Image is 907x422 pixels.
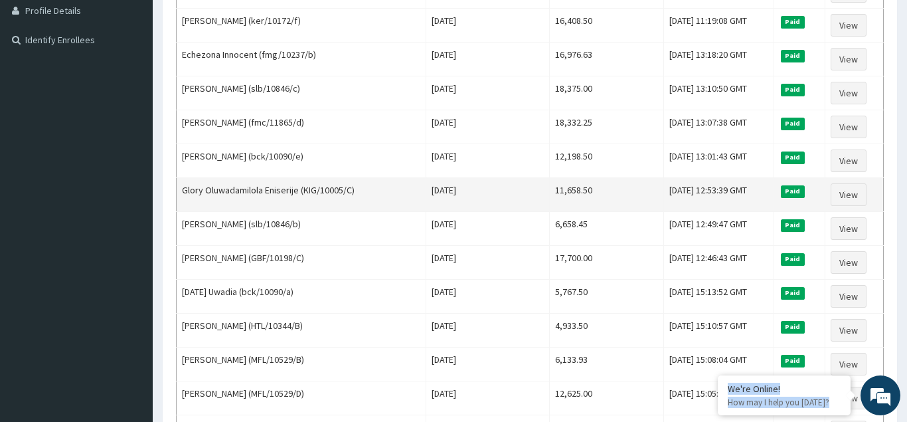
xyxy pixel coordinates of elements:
[663,314,774,348] td: [DATE] 15:10:57 GMT
[177,178,426,212] td: Glory Oluwadamilola Eniserije (KIG/10005/C)
[663,212,774,246] td: [DATE] 12:49:47 GMT
[177,280,426,314] td: [DATE] Uwadia (bck/10090/a)
[781,152,805,163] span: Paid
[426,314,549,348] td: [DATE]
[831,82,866,104] a: View
[549,9,663,43] td: 16,408.50
[728,397,841,408] p: How may I help you today?
[663,280,774,314] td: [DATE] 15:13:52 GMT
[781,84,805,96] span: Paid
[426,144,549,178] td: [DATE]
[781,219,805,231] span: Paid
[177,43,426,76] td: Echezona Innocent (fmg/10237/b)
[663,76,774,110] td: [DATE] 13:10:50 GMT
[831,116,866,138] a: View
[549,381,663,415] td: 12,625.00
[831,14,866,37] a: View
[663,9,774,43] td: [DATE] 11:19:08 GMT
[663,144,774,178] td: [DATE] 13:01:43 GMT
[549,212,663,246] td: 6,658.45
[218,7,250,39] div: Minimize live chat window
[426,348,549,381] td: [DATE]
[781,185,805,197] span: Paid
[426,178,549,212] td: [DATE]
[663,381,774,415] td: [DATE] 15:05:38 GMT
[426,381,549,415] td: [DATE]
[781,50,805,62] span: Paid
[549,348,663,381] td: 6,133.93
[831,217,866,240] a: View
[831,319,866,342] a: View
[781,253,805,265] span: Paid
[549,43,663,76] td: 16,976.63
[831,150,866,172] a: View
[781,321,805,333] span: Paid
[177,246,426,280] td: [PERSON_NAME] (GBF/10198/C)
[69,74,223,92] div: Chat with us now
[177,348,426,381] td: [PERSON_NAME] (MFL/10529/B)
[831,285,866,308] a: View
[177,9,426,43] td: [PERSON_NAME] (ker/10172/f)
[663,110,774,144] td: [DATE] 13:07:38 GMT
[781,355,805,367] span: Paid
[831,48,866,70] a: View
[781,287,805,299] span: Paid
[426,43,549,76] td: [DATE]
[549,314,663,348] td: 4,933.50
[831,183,866,206] a: View
[426,110,549,144] td: [DATE]
[663,43,774,76] td: [DATE] 13:18:20 GMT
[549,144,663,178] td: 12,198.50
[549,110,663,144] td: 18,332.25
[177,110,426,144] td: [PERSON_NAME] (fmc/11865/d)
[426,9,549,43] td: [DATE]
[663,348,774,381] td: [DATE] 15:08:04 GMT
[549,280,663,314] td: 5,767.50
[781,16,805,28] span: Paid
[549,246,663,280] td: 17,700.00
[426,76,549,110] td: [DATE]
[781,118,805,130] span: Paid
[549,178,663,212] td: 11,658.50
[177,381,426,415] td: [PERSON_NAME] (MFL/10529/D)
[663,246,774,280] td: [DATE] 12:46:43 GMT
[25,66,54,100] img: d_794563401_company_1708531726252_794563401
[177,212,426,246] td: [PERSON_NAME] (slb/10846/b)
[7,281,253,328] textarea: Type your message and hit 'Enter'
[728,383,841,395] div: We're Online!
[426,212,549,246] td: [DATE]
[831,251,866,274] a: View
[831,353,866,375] a: View
[177,76,426,110] td: [PERSON_NAME] (slb/10846/c)
[426,280,549,314] td: [DATE]
[77,126,183,261] span: We're online!
[177,144,426,178] td: [PERSON_NAME] (bck/10090/e)
[426,246,549,280] td: [DATE]
[663,178,774,212] td: [DATE] 12:53:39 GMT
[177,314,426,348] td: [PERSON_NAME] (HTL/10344/B)
[549,76,663,110] td: 18,375.00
